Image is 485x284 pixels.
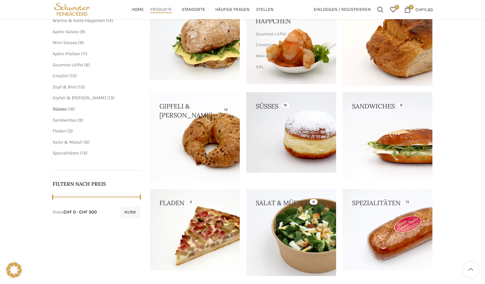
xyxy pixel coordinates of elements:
span: 4 [409,5,414,10]
span: 8 [85,139,88,145]
a: Home [132,3,144,16]
a: Site logo [53,6,92,12]
button: Filter [120,206,140,218]
a: XXL [256,62,325,72]
span: 13 [82,150,86,156]
span: Produkte [150,7,172,13]
a: Einloggen / Registrieren [311,3,374,16]
a: Mini-Süsses [53,40,77,45]
span: Standorte [182,7,205,13]
div: Meine Wunschliste [387,3,400,16]
a: Warme & Kalte Häppchen [53,18,105,23]
span: 16 [69,106,73,112]
div: Main navigation [95,3,310,16]
a: Zopf & Brot [53,84,77,90]
a: Scroll to top button [463,262,479,278]
a: Standorte [182,3,209,16]
a: 0 [387,3,400,16]
a: Apéro-Platten [53,51,80,56]
a: Crostini [53,73,69,78]
span: CHF 0 [63,209,76,215]
span: 9 [79,117,82,123]
bdi: 11.60 [415,7,433,12]
a: Mini-Brötli [256,51,325,62]
span: 11 [83,51,86,56]
span: CHF 500 [79,209,97,215]
span: 9 [81,29,84,34]
a: Spezialitäten [53,150,79,156]
span: 13 [79,84,83,90]
a: Warme & Kalte Häppchen [256,72,325,83]
span: CHF [415,7,423,12]
span: Einloggen / Registrieren [314,7,371,12]
a: Gipfeli & [PERSON_NAME] [53,95,106,101]
span: Häufige Fragen [215,7,250,13]
a: Fladen [53,128,66,134]
span: Home [132,7,144,13]
span: 3 [69,128,71,134]
span: 15 [71,73,75,78]
span: 6 [86,62,88,68]
a: Crostini [256,40,325,50]
span: 13 [109,95,113,101]
a: Produkte [150,3,175,16]
a: Stellen [256,3,274,16]
a: Suchen [374,3,387,16]
a: Süsses [53,106,67,112]
span: 0 [394,5,399,10]
h5: Filtern nach Preis [53,180,141,187]
a: Gourmet-Löffel [256,29,325,40]
a: Häufige Fragen [215,3,250,16]
a: Salat & Müesli [53,139,83,145]
span: 9 [80,40,82,45]
a: Gourmet-Löffel [53,62,83,68]
span: Stellen [256,7,274,13]
a: Apéro-Salate [53,29,78,34]
a: Sandwiches [53,117,77,123]
span: 14 [107,18,112,23]
div: Preis: — [53,209,97,215]
a: 4 CHF11.60 [401,3,436,16]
